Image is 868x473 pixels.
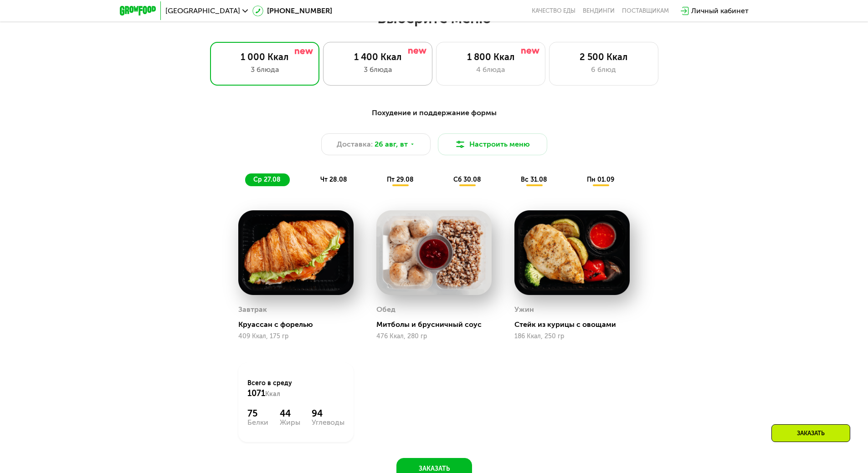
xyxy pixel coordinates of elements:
[375,139,408,150] span: 26 авг, вт
[622,7,669,15] div: поставщикам
[312,419,344,426] div: Углеводы
[247,379,344,399] div: Всего в среду
[521,176,547,183] span: вс 31.08
[238,320,361,329] div: Круассан с форелью
[387,176,414,183] span: пт 29.08
[559,64,649,75] div: 6 блюд
[165,7,240,15] span: [GEOGRAPHIC_DATA]
[337,139,373,150] span: Доставка:
[559,51,649,62] div: 2 500 Ккал
[247,388,265,398] span: 1071
[376,333,492,340] div: 476 Ккал, 280 гр
[220,51,310,62] div: 1 000 Ккал
[238,303,267,316] div: Завтрак
[587,176,614,183] span: пн 01.09
[247,408,268,419] div: 75
[247,419,268,426] div: Белки
[333,64,423,75] div: 3 блюда
[446,64,536,75] div: 4 блюда
[238,333,354,340] div: 409 Ккал, 175 гр
[280,419,300,426] div: Жиры
[771,424,850,442] div: Заказать
[280,408,300,419] div: 44
[438,133,547,155] button: Настроить меню
[583,7,615,15] a: Вендинги
[532,7,575,15] a: Качество еды
[446,51,536,62] div: 1 800 Ккал
[333,51,423,62] div: 1 400 Ккал
[691,5,749,16] div: Личный кабинет
[514,320,637,329] div: Стейк из курицы с овощами
[514,333,630,340] div: 186 Ккал, 250 гр
[514,303,534,316] div: Ужин
[320,176,347,183] span: чт 28.08
[312,408,344,419] div: 94
[164,107,704,119] div: Похудение и поддержание формы
[376,303,395,316] div: Обед
[220,64,310,75] div: 3 блюда
[265,390,280,398] span: Ккал
[253,176,281,183] span: ср 27.08
[252,5,332,16] a: [PHONE_NUMBER]
[453,176,481,183] span: сб 30.08
[376,320,499,329] div: Митболы и брусничный соус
